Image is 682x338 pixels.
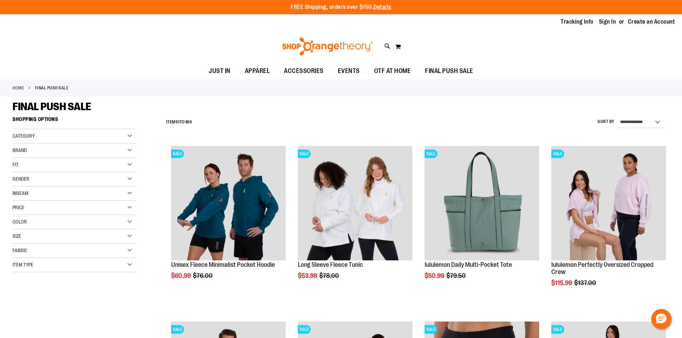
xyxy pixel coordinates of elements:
span: $53.99 [298,272,318,279]
div: product [294,142,416,298]
span: Size [13,233,21,239]
a: Unisex Fleece Minimalist Pocket Hoodie [171,261,275,268]
span: FINAL PUSH SALE [13,101,91,113]
img: lululemon Perfectly Oversized Cropped Crew [551,146,666,260]
span: EVENTS [338,63,360,79]
span: Item Type [13,262,33,268]
span: Price [13,205,24,210]
img: Shop Orangetheory [281,38,374,55]
span: SALE [298,150,311,158]
span: SALE [298,325,311,334]
a: lululemon Daily Multi-Pocket ToteSALE [425,146,539,261]
h2: Items to [166,117,192,128]
a: FINAL PUSH SALE [418,63,480,79]
a: Long Sleeve Fleece Tunic [298,261,363,268]
img: Product image for Fleece Long Sleeve [298,146,412,260]
span: $50.99 [425,272,445,279]
a: Create an Account [628,18,675,26]
a: JUST IN [202,63,238,79]
img: Unisex Fleece Minimalist Pocket Hoodie [171,146,286,260]
a: Unisex Fleece Minimalist Pocket HoodieSALE [171,146,286,261]
span: Category [13,133,35,139]
span: $137.00 [574,279,597,286]
div: product [548,142,669,304]
a: lululemon Perfectly Oversized Cropped CrewSALE [551,146,666,261]
span: APPAREL [245,63,270,79]
span: SALE [171,325,184,334]
span: SALE [551,325,564,334]
span: $115.99 [551,279,573,286]
span: Brand [13,147,27,153]
span: $76.00 [193,272,214,279]
div: product [168,142,289,298]
span: OTF AT HOME [374,63,411,79]
span: ACCESSORIES [284,63,324,79]
a: Home [13,85,24,91]
img: lululemon Daily Multi-Pocket Tote [425,146,539,260]
span: 186 [185,119,192,124]
strong: Shopping Options [13,113,136,129]
div: product [421,142,543,298]
a: ACCESSORIES [277,63,331,79]
span: $60.99 [171,272,192,279]
span: Fabric [13,248,27,253]
strong: FINAL PUSH SALE [35,85,69,91]
a: Product image for Fleece Long SleeveSALE [298,146,412,261]
span: SALE [171,150,184,158]
button: Hello, have a question? Let’s chat. [651,309,671,329]
span: $79.50 [446,272,467,279]
span: SALE [551,150,564,158]
span: JUST IN [209,63,231,79]
a: Details [373,4,391,10]
a: OTF AT HOME [367,63,418,79]
span: Fit [13,162,19,167]
span: $78.00 [319,272,340,279]
span: SALE [425,325,437,334]
a: Sign In [599,18,616,26]
span: 1 [178,119,180,124]
p: FREE Shipping, orders over $150. [291,3,391,11]
span: Gender [13,176,29,182]
a: EVENTS [331,63,367,79]
span: SALE [425,150,437,158]
a: lululemon Daily Multi-Pocket Tote [425,261,512,268]
span: Color [13,219,27,225]
a: APPAREL [238,63,277,79]
a: Tracking Info [561,18,594,26]
label: Sort By [598,119,615,125]
a: lululemon Perfectly Oversized Cropped Crew [551,261,653,275]
span: FINAL PUSH SALE [425,63,473,79]
span: Inseam [13,190,28,196]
